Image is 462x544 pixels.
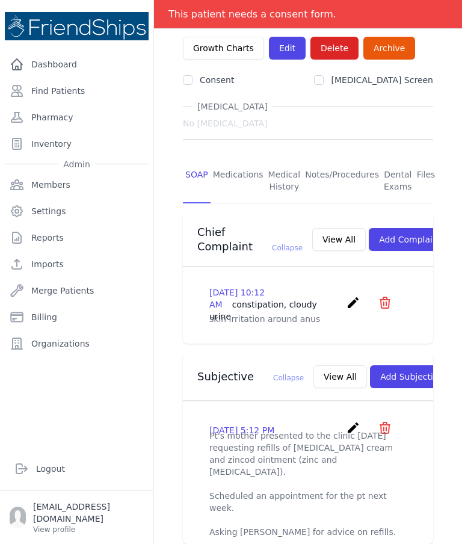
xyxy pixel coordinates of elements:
[313,365,367,388] button: View All
[370,365,454,388] button: Add Subjective
[200,75,234,85] label: Consent
[209,300,317,321] span: constipation, cloudy urine
[33,501,144,525] p: [EMAIL_ADDRESS][DOMAIN_NAME]
[273,374,304,382] span: Collapse
[381,159,414,203] a: Dental Exams
[5,12,149,40] img: Medical Missions EMR
[192,100,273,113] span: [MEDICAL_DATA]
[10,501,144,534] a: [EMAIL_ADDRESS][DOMAIN_NAME] View profile
[5,226,149,250] a: Reports
[346,426,363,437] a: create
[369,228,451,251] button: Add Complaint
[183,159,211,203] a: SOAP
[269,37,306,60] a: Edit
[197,225,303,254] h3: Chief Complaint
[346,301,363,312] a: create
[209,424,274,436] p: [DATE] 5:12 PM
[5,279,149,303] a: Merge Patients
[312,228,366,251] button: View All
[209,286,341,323] p: [DATE] 10:12 AM
[346,295,360,310] i: create
[58,158,95,170] span: Admin
[33,525,144,534] p: View profile
[346,421,360,435] i: create
[183,159,433,203] nav: Tabs
[414,159,438,203] a: Files
[5,105,149,129] a: Pharmacy
[363,37,415,60] a: Archive
[5,199,149,223] a: Settings
[331,75,433,85] label: [MEDICAL_DATA] Screen
[211,159,266,203] a: Medications
[209,313,407,325] p: skin irritation around anus
[5,52,149,76] a: Dashboard
[5,305,149,329] a: Billing
[197,369,304,384] h3: Subjective
[310,37,359,60] button: Delete
[5,132,149,156] a: Inventory
[183,37,264,60] a: Growth Charts
[5,173,149,197] a: Members
[5,332,149,356] a: Organizations
[5,252,149,276] a: Imports
[266,159,303,203] a: Medical History
[10,457,144,481] a: Logout
[272,244,303,252] span: Collapse
[303,159,381,203] a: Notes/Procedures
[183,117,267,129] span: No [MEDICAL_DATA]
[209,430,407,538] p: Pt's mother presented to the clinic [DATE] requesting refills of [MEDICAL_DATA] cream and zincod ...
[5,79,149,103] a: Find Patients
